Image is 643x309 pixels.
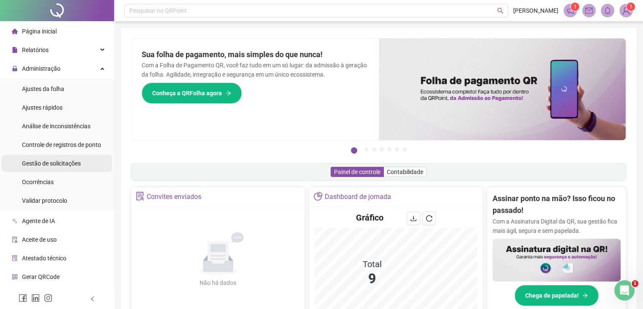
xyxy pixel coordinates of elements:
[147,190,201,204] div: Convites enviados
[387,147,391,152] button: 5
[387,168,423,175] span: Contabilidade
[379,39,626,140] img: banner%2F8d14a306-6205-4263-8e5b-06e9a85ad873.png
[19,294,27,302] span: facebook
[574,4,577,10] span: 1
[22,236,57,243] span: Aceite de uso
[22,160,81,167] span: Gestão de solicitações
[12,28,18,34] span: home
[395,147,399,152] button: 6
[620,4,632,17] img: 82184
[44,294,52,302] span: instagram
[334,168,380,175] span: Painel de controle
[380,147,384,152] button: 4
[314,192,323,201] span: pie-chart
[22,141,101,148] span: Controle de registros de ponto
[566,7,574,14] span: notification
[22,104,63,111] span: Ajustes rápidos
[614,280,635,301] iframe: Intercom live chat
[632,280,638,287] span: 1
[22,65,60,72] span: Administração
[582,292,588,298] span: arrow-right
[142,61,369,79] p: Com a Folha de Pagamento QR, você faz tudo em um só lugar: da admissão à geração da folha. Agilid...
[493,193,621,217] h2: Assinar ponto na mão? Isso ficou no passado!
[364,147,369,152] button: 2
[225,90,231,96] span: arrow-right
[179,278,257,287] div: Não há dados
[136,192,145,201] span: solution
[152,88,222,98] span: Conheça a QRFolha agora
[22,47,49,53] span: Relatórios
[514,285,599,306] button: Chega de papelada!
[12,47,18,53] span: file
[12,255,18,261] span: solution
[585,7,593,14] span: mail
[497,8,503,14] span: search
[12,66,18,72] span: lock
[22,123,90,130] span: Análise de inconsistências
[31,294,40,302] span: linkedin
[493,239,621,281] img: banner%2F02c71560-61a6-44d4-94b9-c8ab97240462.png
[142,83,242,104] button: Conheça a QRFolha agora
[493,217,621,235] p: Com a Assinatura Digital da QR, sua gestão fica mais ágil, segura e sem papelada.
[22,197,67,204] span: Validar protocolo
[351,147,357,154] button: 1
[90,296,96,302] span: left
[627,3,635,11] sup: Atualize o seu contato no menu Meus Dados
[525,291,579,300] span: Chega de papelada!
[426,215,432,222] span: reload
[356,212,383,223] h4: Gráfico
[513,6,558,15] span: [PERSON_NAME]
[22,179,54,185] span: Ocorrências
[22,273,60,280] span: Gerar QRCode
[402,147,407,152] button: 7
[22,218,55,224] span: Agente de IA
[372,147,376,152] button: 3
[142,49,369,61] h2: Sua folha de pagamento, mais simples do que nunca!
[22,86,64,92] span: Ajustes da folha
[325,190,391,204] div: Dashboard de jornada
[12,274,18,280] span: qrcode
[22,255,66,262] span: Atestado técnico
[571,3,579,11] sup: 1
[629,4,632,10] span: 1
[604,7,611,14] span: bell
[12,237,18,243] span: audit
[22,28,57,35] span: Página inicial
[410,215,417,222] span: download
